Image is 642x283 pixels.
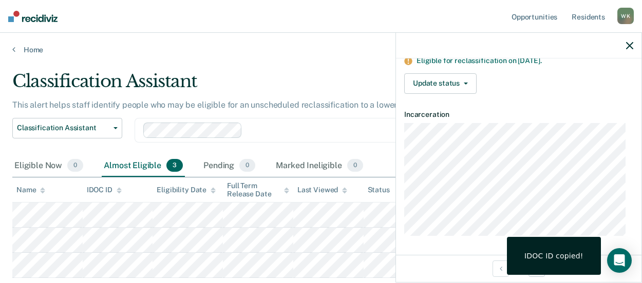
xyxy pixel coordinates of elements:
[12,100,451,110] p: This alert helps staff identify people who may be eligible for an unscheduled reclassification to...
[417,56,633,65] div: Eligible for reclassification on [DATE].
[368,186,390,194] div: Status
[201,155,257,177] div: Pending
[617,8,634,24] div: W K
[396,255,641,282] div: 1 / 3
[227,181,289,199] div: Full Term Release Date
[607,248,632,273] div: Open Intercom Messenger
[16,186,45,194] div: Name
[67,159,83,172] span: 0
[347,159,363,172] span: 0
[404,73,477,94] button: Update status
[166,159,183,172] span: 3
[404,110,633,119] dt: Incarceration
[12,155,85,177] div: Eligible Now
[157,186,216,194] div: Eligibility Date
[17,124,109,132] span: Classification Assistant
[239,159,255,172] span: 0
[12,45,630,54] a: Home
[102,155,185,177] div: Almost Eligible
[297,186,347,194] div: Last Viewed
[12,71,590,100] div: Classification Assistant
[8,11,58,22] img: Recidiviz
[524,251,583,260] div: IDOC ID copied!
[87,186,122,194] div: IDOC ID
[493,260,509,277] button: Previous Opportunity
[274,155,365,177] div: Marked Ineligible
